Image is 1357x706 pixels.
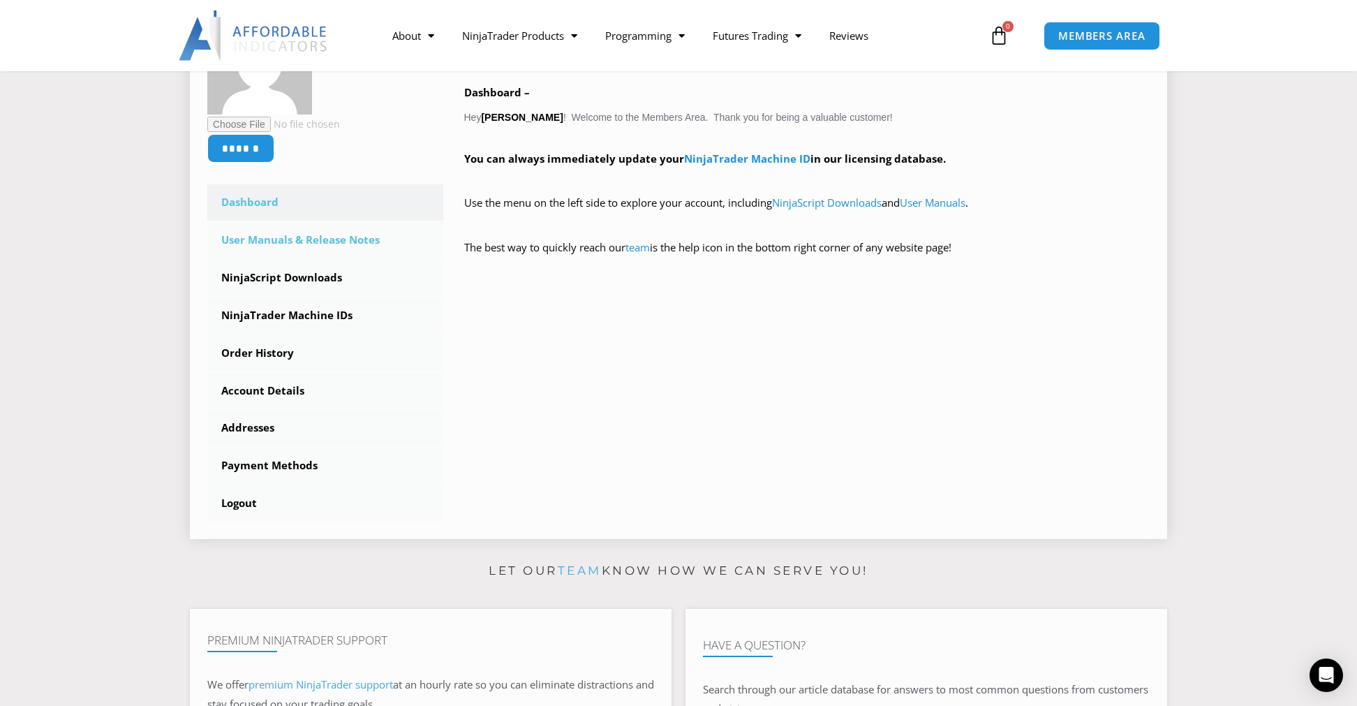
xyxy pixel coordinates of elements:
a: About [378,20,448,52]
div: Open Intercom Messenger [1310,659,1343,692]
a: Futures Trading [699,20,815,52]
a: Dashboard [207,184,443,221]
a: NinjaScript Downloads [772,196,882,209]
p: Use the menu on the left side to explore your account, including and . [464,193,1150,233]
a: 0 [968,15,1030,56]
div: Hey ! Welcome to the Members Area. Thank you for being a valuable customer! [464,24,1150,277]
a: User Manuals & Release Notes [207,222,443,258]
a: NinjaScript Downloads [207,260,443,296]
a: MEMBERS AREA [1044,22,1160,50]
a: NinjaTrader Machine IDs [207,297,443,334]
a: Reviews [815,20,882,52]
a: User Manuals [900,196,965,209]
a: Programming [591,20,699,52]
img: LogoAI | Affordable Indicators – NinjaTrader [179,10,329,61]
span: MEMBERS AREA [1058,31,1145,41]
h4: Have A Question? [703,638,1150,652]
span: 0 [1002,21,1014,32]
b: Dashboard – [464,85,530,99]
a: team [558,564,602,578]
p: The best way to quickly reach our is the help icon in the bottom right corner of any website page! [464,238,1150,277]
strong: [PERSON_NAME] [481,112,563,123]
nav: Menu [378,20,986,52]
a: Order History [207,335,443,372]
a: Addresses [207,410,443,446]
a: NinjaTrader Machine ID [684,152,810,166]
a: premium NinjaTrader support [249,677,393,691]
p: Let our know how we can serve you! [190,560,1167,582]
a: Payment Methods [207,448,443,484]
a: NinjaTrader Products [448,20,591,52]
a: team [625,240,650,254]
h4: Premium NinjaTrader Support [207,633,654,647]
nav: Account pages [207,184,443,522]
span: We offer [207,677,249,691]
strong: You can always immediately update your in our licensing database. [464,152,946,166]
a: Logout [207,485,443,522]
a: Account Details [207,373,443,409]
